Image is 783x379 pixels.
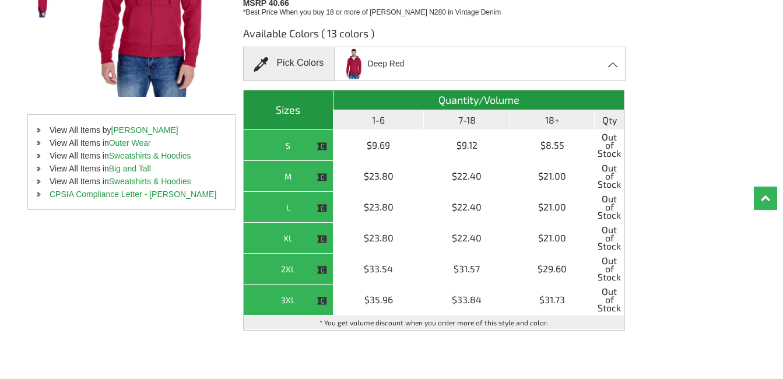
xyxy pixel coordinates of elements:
[50,189,216,199] a: CPSIA Compliance Letter - [PERSON_NAME]
[111,125,178,135] a: [PERSON_NAME]
[109,177,191,186] a: Sweatshirts & Hoodies
[510,161,595,192] td: $21.00
[244,192,334,223] th: L
[333,161,424,192] td: $23.80
[424,110,510,130] th: 7-18
[317,172,327,183] img: This item is CLOSEOUT!
[244,315,625,330] td: * You get volume discount when you order more of this style and color.
[424,285,510,315] td: $33.84
[317,265,327,275] img: This item is CLOSEOUT!
[333,254,424,285] td: $33.54
[424,223,510,254] td: $22.40
[28,162,235,175] li: View All Items in
[317,234,327,244] img: This item is CLOSEOUT!
[109,151,191,160] a: Sweatshirts & Hoodies
[598,257,621,281] span: Out of Stock
[424,161,510,192] td: $22.40
[754,187,777,210] a: Top
[317,203,327,213] img: This item is CLOSEOUT!
[28,149,235,162] li: View All Items in
[598,287,621,312] span: Out of Stock
[424,192,510,223] td: $22.40
[510,130,595,161] td: $8.55
[510,254,595,285] td: $29.60
[510,110,595,130] th: 18+
[510,192,595,223] td: $21.00
[367,54,404,74] span: Deep Red
[244,90,334,130] th: Sizes
[333,223,424,254] td: $23.80
[244,285,334,315] th: 3XL
[28,136,235,149] li: View All Items in
[424,130,510,161] td: $9.12
[109,138,151,148] a: Outer Wear
[243,47,335,81] div: Pick Colors
[333,130,424,161] td: $9.69
[28,175,235,188] li: View All Items in
[333,90,624,110] th: Quantity/Volume
[244,254,334,285] th: 2XL
[28,124,235,136] li: View All Items by
[243,8,501,16] span: *Best Price When you buy 18 or more of [PERSON_NAME] N280 in Vintage Denim
[333,285,424,315] td: $35.96
[510,223,595,254] td: $21.00
[244,130,334,161] th: S
[317,296,327,306] img: This item is CLOSEOUT!
[510,285,595,315] td: $31.73
[244,161,334,192] th: M
[598,226,621,250] span: Out of Stock
[424,254,510,285] td: $31.57
[317,141,327,152] img: This item is CLOSEOUT!
[244,223,334,254] th: XL
[595,110,624,130] th: Qty
[598,164,621,188] span: Out of Stock
[342,48,366,79] img: hanes_N280_deep-red.jpg
[598,133,621,157] span: Out of Stock
[333,110,424,130] th: 1-6
[333,192,424,223] td: $23.80
[109,164,151,173] a: Big and Tall
[598,195,621,219] span: Out of Stock
[243,26,626,47] h3: Available Colors ( 13 colors )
